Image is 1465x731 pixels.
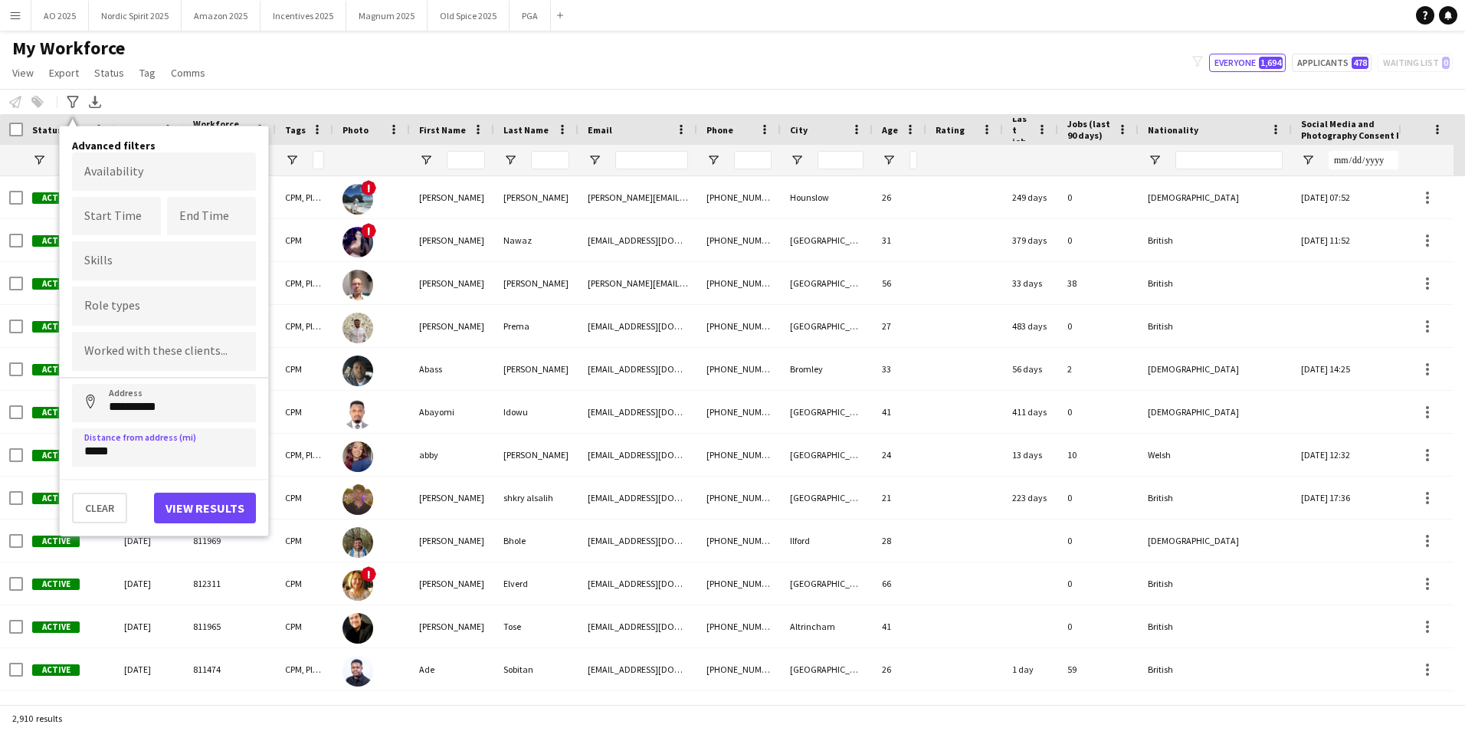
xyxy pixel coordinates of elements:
[873,562,926,605] div: 66
[1148,406,1239,418] span: [DEMOGRAPHIC_DATA]
[1058,305,1139,347] div: 0
[790,153,804,167] button: Open Filter Menu
[790,124,808,136] span: City
[115,562,184,605] div: [DATE]
[342,613,373,644] img: Adam Tose
[410,562,494,605] div: [PERSON_NAME]
[873,520,926,562] div: 28
[781,648,873,690] div: [GEOGRAPHIC_DATA]
[1058,262,1139,304] div: 38
[909,151,917,169] input: Age Filter Input
[32,364,80,375] span: Active
[781,176,873,218] div: Hounslow
[1058,605,1139,647] div: 0
[873,434,926,476] div: 24
[410,477,494,519] div: [PERSON_NAME]
[1292,54,1372,72] button: Applicants478
[342,527,373,558] img: Abhinav Bhole
[697,348,781,390] div: [PHONE_NUMBER]
[494,391,578,433] div: Idowu
[1058,219,1139,261] div: 0
[494,219,578,261] div: Nawaz
[32,192,80,204] span: Active
[72,493,127,523] button: Clear
[1058,391,1139,433] div: 0
[697,605,781,647] div: [PHONE_NUMBER]
[494,176,578,218] div: [PERSON_NAME]
[578,348,697,390] div: [EMAIL_ADDRESS][DOMAIN_NAME]
[503,124,549,136] span: Last Name
[342,570,373,601] img: Abigail Elverd
[781,305,873,347] div: [GEOGRAPHIC_DATA]
[873,391,926,433] div: 41
[873,176,926,218] div: 26
[12,37,125,60] span: My Workforce
[1058,477,1139,519] div: 0
[89,1,182,31] button: Nordic Spirit 2025
[697,477,781,519] div: [PHONE_NUMBER]
[781,262,873,304] div: [GEOGRAPHIC_DATA]
[578,520,697,562] div: [EMAIL_ADDRESS][DOMAIN_NAME]
[1301,449,1350,461] span: [DATE] 12:32
[1259,57,1283,69] span: 1,694
[447,151,485,169] input: First Name Filter Input
[1148,320,1173,332] span: British
[410,348,494,390] div: Abass
[697,391,781,433] div: [PHONE_NUMBER]
[276,348,333,390] div: CPM
[419,153,433,167] button: Open Filter Menu
[781,219,873,261] div: [GEOGRAPHIC_DATA]
[72,139,256,152] h4: Advanced filters
[342,441,373,472] img: abby thomas
[578,477,697,519] div: [EMAIL_ADDRESS][DOMAIN_NAME]
[276,562,333,605] div: CPM
[285,153,299,167] button: Open Filter Menu
[1148,492,1173,503] span: British
[276,176,333,218] div: CPM, Ploom
[1301,118,1417,141] span: Social Media and Photography Consent Form
[276,391,333,433] div: CPM
[873,305,926,347] div: 27
[32,664,80,676] span: Active
[1012,113,1031,147] span: Last job
[32,579,80,590] span: Active
[342,124,369,136] span: Photo
[43,63,85,83] a: Export
[1067,118,1111,141] span: Jobs (last 90 days)
[494,348,578,390] div: [PERSON_NAME]
[873,605,926,647] div: 41
[781,562,873,605] div: [GEOGRAPHIC_DATA]
[1301,363,1350,375] span: [DATE] 14:25
[494,434,578,476] div: [PERSON_NAME]
[32,153,46,167] button: Open Filter Menu
[171,66,205,80] span: Comms
[1175,151,1283,169] input: Nationality Filter Input
[342,356,373,386] img: Abass Allen
[697,434,781,476] div: [PHONE_NUMBER]
[697,648,781,690] div: [PHONE_NUMBER]
[1148,277,1173,289] span: British
[342,270,373,300] img: Aaron Edwards
[503,153,517,167] button: Open Filter Menu
[32,235,80,247] span: Active
[124,124,154,136] span: Joined
[276,520,333,562] div: CPM
[494,305,578,347] div: Prema
[410,305,494,347] div: [PERSON_NAME]
[1148,192,1239,203] span: [DEMOGRAPHIC_DATA]
[882,124,898,136] span: Age
[697,562,781,605] div: [PHONE_NUMBER]
[734,151,772,169] input: Phone Filter Input
[818,151,864,169] input: City Filter Input
[139,66,156,80] span: Tag
[697,305,781,347] div: [PHONE_NUMBER]
[184,648,276,690] div: 811474
[86,93,104,111] app-action-btn: Export XLSX
[361,223,376,238] span: !
[578,562,697,605] div: [EMAIL_ADDRESS][DOMAIN_NAME]
[578,434,697,476] div: [EMAIL_ADDRESS][DOMAIN_NAME]
[1003,262,1058,304] div: 33 days
[342,184,373,215] img: Aakash Panuganti
[494,605,578,647] div: Tose
[494,648,578,690] div: Sobitan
